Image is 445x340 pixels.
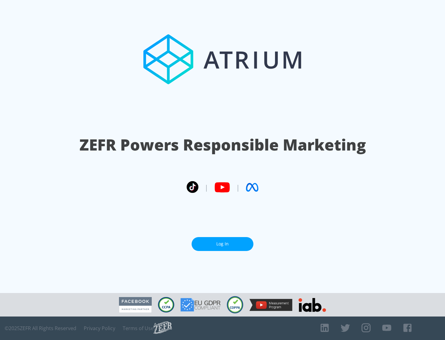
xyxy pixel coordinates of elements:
span: © 2025 ZEFR All Rights Reserved [5,325,76,331]
img: Facebook Marketing Partner [119,297,152,313]
img: YouTube Measurement Program [249,299,292,311]
span: | [236,183,240,192]
h1: ZEFR Powers Responsible Marketing [79,134,366,155]
img: CCPA Compliant [158,297,174,312]
a: Terms of Use [123,325,154,331]
img: GDPR Compliant [180,298,221,312]
a: Privacy Policy [84,325,115,331]
img: COPPA Compliant [227,296,243,313]
span: | [205,183,208,192]
a: Log In [192,237,253,251]
img: IAB [299,298,326,312]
